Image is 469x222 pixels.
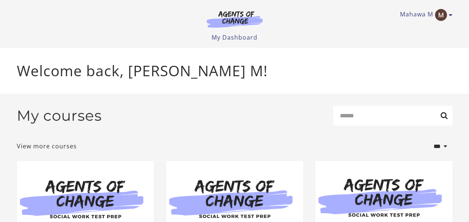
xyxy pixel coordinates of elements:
[400,9,449,21] a: Toggle menu
[212,33,257,41] a: My Dashboard
[17,60,453,82] p: Welcome back, [PERSON_NAME] M!
[199,10,271,28] img: Agents of Change Logo
[17,107,102,124] h2: My courses
[17,142,77,151] a: View more courses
